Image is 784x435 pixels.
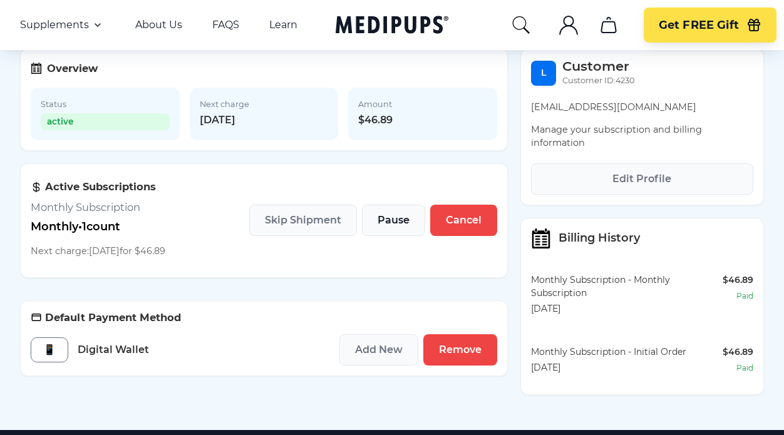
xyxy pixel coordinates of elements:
[200,113,329,126] span: [DATE]
[723,345,753,359] div: $46.89
[336,13,448,39] a: Medipups
[31,180,165,193] h3: Active Subscriptions
[736,289,753,302] div: paid
[20,18,105,33] button: Supplements
[355,344,403,356] span: Add New
[31,337,68,362] div: 📱
[562,74,634,87] p: Customer ID: 4230
[249,205,357,236] button: Skip Shipment
[531,345,723,359] div: Monthly Subscription - Initial Order
[562,59,634,73] h2: Customer
[78,343,149,356] span: Digital Wallet
[736,361,753,374] div: paid
[531,163,753,195] button: Edit Profile
[659,18,739,33] span: Get FREE Gift
[362,205,425,236] button: Pause
[439,344,482,356] span: Remove
[41,113,170,130] span: active
[212,19,239,31] a: FAQS
[339,334,418,366] button: Add New
[511,15,531,35] button: search
[423,334,497,366] button: Remove
[554,10,584,40] button: account
[31,311,497,324] h3: Default Payment Method
[531,123,753,150] p: Manage your subscription and billing information
[135,19,182,31] a: About Us
[20,19,89,31] span: Supplements
[31,220,165,233] p: Monthly • 1 count
[358,98,487,111] span: Amount
[531,101,753,114] p: [EMAIL_ADDRESS][DOMAIN_NAME]
[269,19,297,31] a: Learn
[378,214,410,227] span: Pause
[723,274,753,287] div: $46.89
[358,113,487,126] span: $46.89
[531,274,723,300] div: Monthly Subscription - Monthly Subscription
[41,98,170,111] span: Status
[200,98,329,111] span: Next charge
[644,8,776,43] button: Get FREE Gift
[531,361,723,374] div: [DATE]
[531,302,723,315] div: [DATE]
[265,214,341,227] span: Skip Shipment
[559,232,640,245] h3: Billing History
[47,62,98,75] h3: Overview
[612,173,671,185] span: Edit Profile
[446,214,482,227] span: Cancel
[594,10,624,40] button: cart
[31,245,165,258] p: Next charge: [DATE] for $46.89
[430,205,497,236] button: Cancel
[31,201,165,214] h3: Monthly Subscription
